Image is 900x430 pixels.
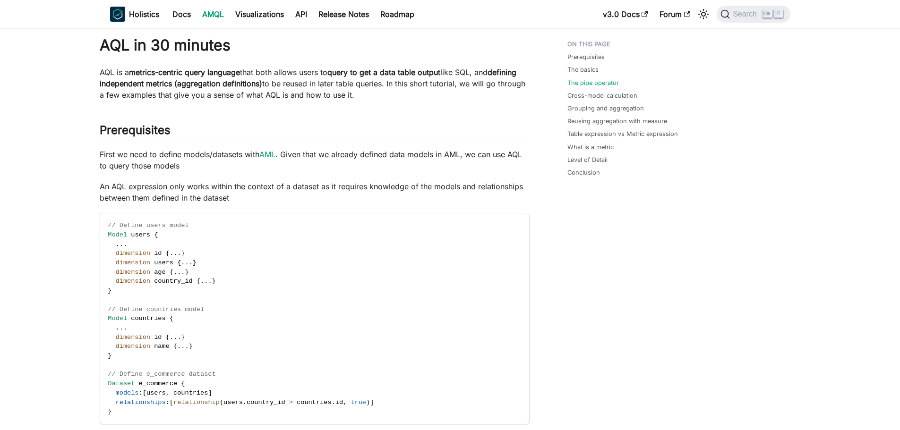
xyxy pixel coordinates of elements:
[567,104,644,113] a: Grouping and aggregation
[154,259,173,266] span: users
[166,389,170,396] span: ,
[170,334,173,341] span: .
[208,278,212,285] span: .
[375,7,420,22] a: Roadmap
[204,278,208,285] span: .
[143,389,146,396] span: [
[108,306,204,313] span: // Define countries model
[654,7,696,22] a: Forum
[567,168,600,177] a: Conclusion
[173,389,208,396] span: countries
[116,389,139,396] span: models
[200,278,204,285] span: .
[131,231,150,238] span: users
[247,399,285,406] span: country_id
[259,150,275,159] a: AML
[567,78,619,87] a: The pipe operator
[335,399,343,406] span: id
[696,7,711,22] button: Switch between dark and light mode (currently light mode)
[173,334,177,341] span: .
[116,241,120,248] span: .
[100,36,530,55] h1: AQL in 30 minutes
[120,324,123,331] span: .
[166,399,170,406] span: :
[181,380,185,387] span: {
[243,399,247,406] span: .
[116,278,150,285] span: dimension
[597,7,654,22] a: v3.0 Docs
[170,315,173,322] span: {
[197,278,200,285] span: {
[177,269,181,276] span: .
[170,269,173,276] span: {
[116,250,150,257] span: dimension
[108,380,135,387] span: Dataset
[567,143,614,152] a: What is a metric
[193,259,197,266] span: }
[110,7,125,22] img: Holistics
[166,250,170,257] span: {
[181,343,185,350] span: .
[185,269,189,276] span: }
[120,241,123,248] span: .
[567,129,678,138] a: Table expression vs Metric expression
[370,399,374,406] span: ]
[173,269,177,276] span: .
[181,250,185,257] span: }
[189,259,193,266] span: .
[116,399,166,406] span: relationships
[100,149,530,171] p: First we need to define models/datasets with . Given that we already defined data models in AML, ...
[327,67,440,77] strong: query to get a data table output
[123,241,127,248] span: .
[100,67,530,101] p: AQL is a that both allows users to like SQL, and to be reused in later table queries. In this sho...
[313,7,375,22] a: Release Notes
[173,399,220,406] span: relationship
[110,7,159,22] a: HolisticsHolistics
[366,399,370,406] span: )
[289,399,293,406] span: >
[567,91,637,100] a: Cross-model calculation
[177,259,181,266] span: {
[343,399,347,406] span: ,
[351,399,366,406] span: true
[108,315,127,322] span: Model
[177,250,181,257] span: .
[730,10,763,18] span: Search
[332,399,335,406] span: .
[154,269,165,276] span: age
[567,65,599,74] a: The basics
[100,181,530,203] p: An AQL expression only works within the context of a dataset as it requires knowledge of the mode...
[154,334,162,341] span: id
[170,399,173,406] span: [
[108,371,215,378] span: // Define e_commerce dataset
[170,250,173,257] span: .
[173,343,177,350] span: {
[181,259,185,266] span: .
[108,222,189,229] span: // Define users model
[189,343,193,350] span: }
[208,389,212,396] span: ]
[212,278,216,285] span: }
[717,6,790,23] button: Search (Ctrl+K)
[567,117,667,126] a: Reusing aggregation with measure
[181,334,185,341] span: }
[567,155,608,164] a: Level of Detail
[108,352,111,359] span: }
[167,7,197,22] a: Docs
[290,7,313,22] a: API
[197,7,230,22] a: AMQL
[567,52,605,61] a: Prerequisites
[154,278,193,285] span: country_id
[116,334,150,341] span: dimension
[100,123,530,141] h2: Prerequisites
[139,389,143,396] span: :
[185,259,189,266] span: .
[154,343,170,350] span: name
[774,9,783,18] kbd: K
[154,231,158,238] span: {
[131,315,165,322] span: countries
[108,408,111,415] span: }
[181,269,185,276] span: .
[177,343,181,350] span: .
[166,334,170,341] span: {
